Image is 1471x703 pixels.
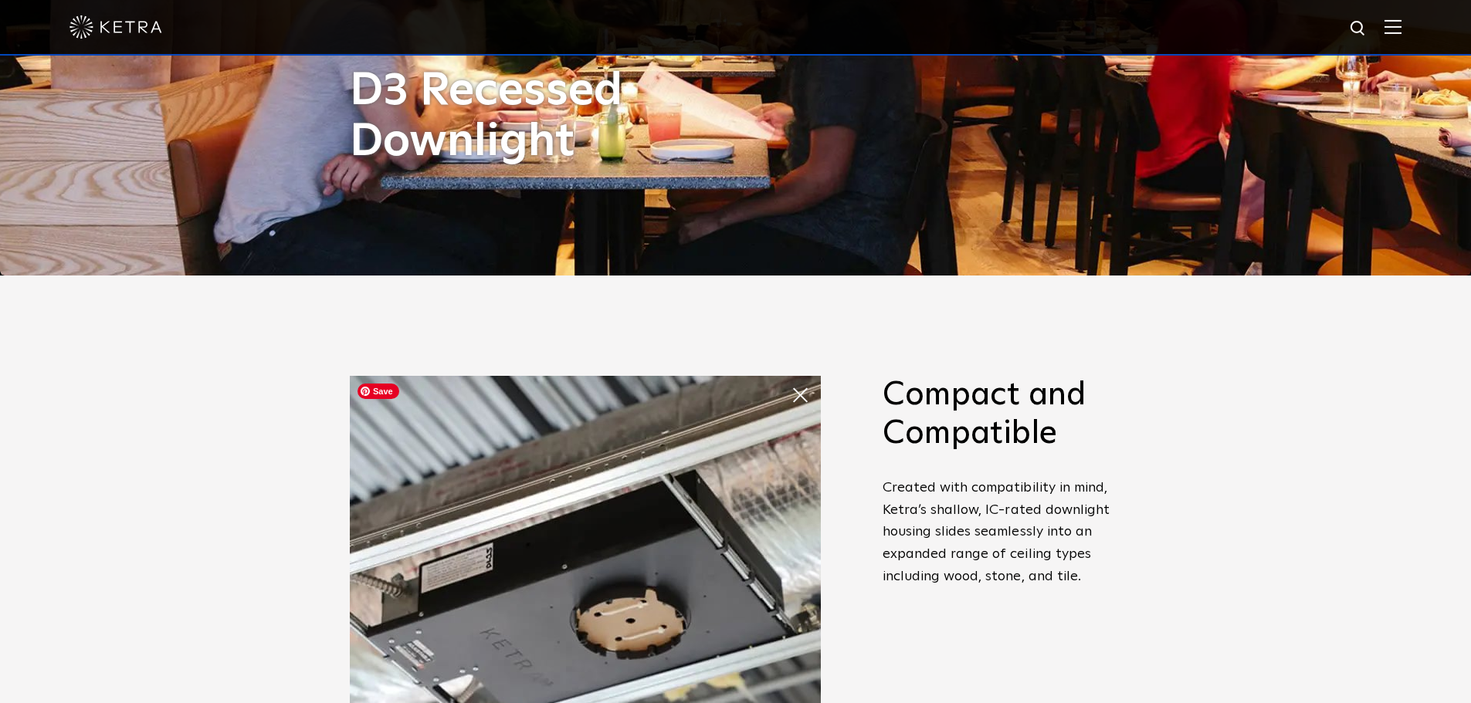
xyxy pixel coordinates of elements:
p: Created with compatibility in mind, Ketra’s shallow, IC-rated downlight housing slides seamlessly... [883,477,1122,588]
h1: D3 Recessed Downlight [350,66,744,167]
img: search icon [1349,19,1368,39]
img: ketra-logo-2019-white [69,15,162,39]
h2: Compact and Compatible [883,376,1122,454]
span: Save [358,384,399,399]
img: Hamburger%20Nav.svg [1385,19,1402,34]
